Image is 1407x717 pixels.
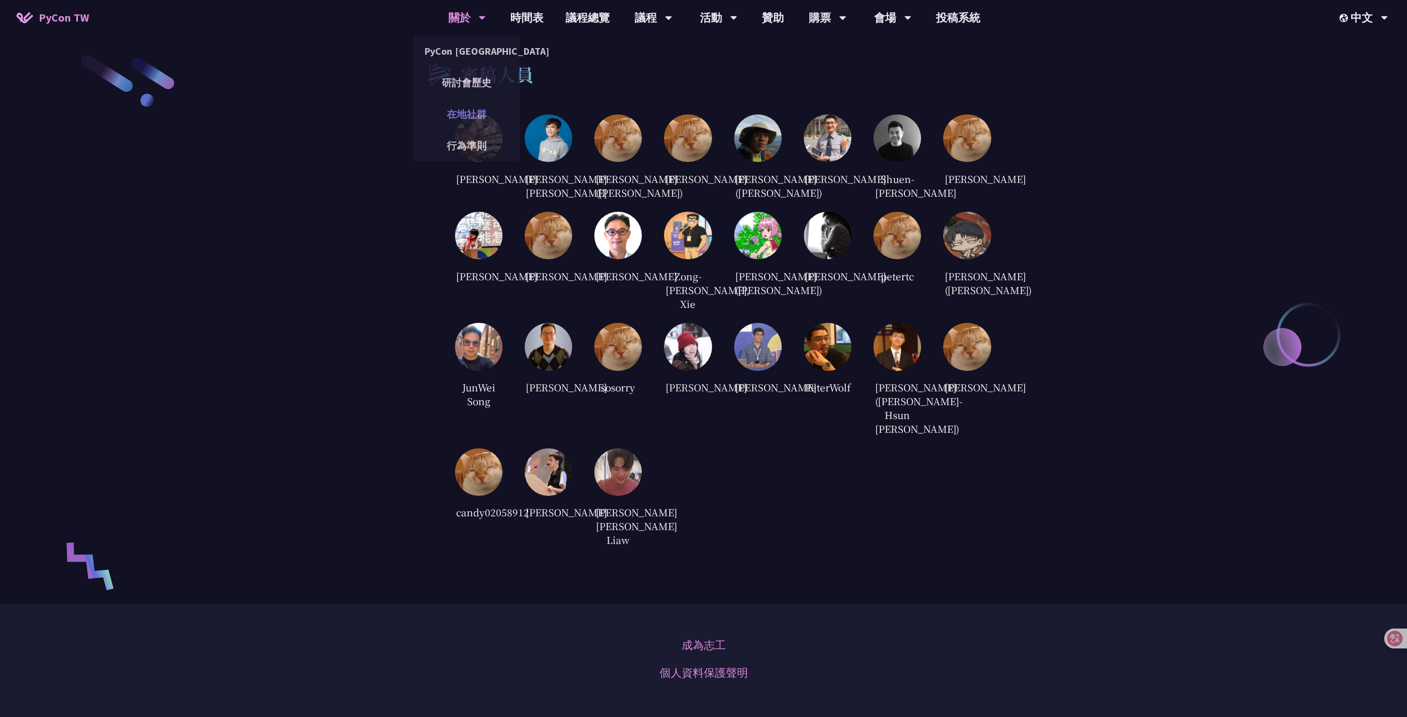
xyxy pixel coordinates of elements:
img: Locale Icon [1340,14,1351,22]
div: [PERSON_NAME] [PERSON_NAME] [525,170,572,201]
div: [PERSON_NAME] [525,379,572,396]
div: [PERSON_NAME] ([PERSON_NAME]) [943,268,991,298]
img: default.0dba411.jpg [525,212,572,259]
div: [PERSON_NAME] [455,170,503,187]
div: [PERSON_NAME] [664,379,712,396]
img: default.0dba411.jpg [594,114,642,162]
img: 16744c180418750eaf2695dae6de9abb.jpg [943,212,991,259]
img: 2fb25c4dbcc2424702df8acae420c189.jpg [525,323,572,370]
a: 研討會歷史 [414,70,520,96]
div: [PERSON_NAME] [943,379,991,396]
div: sosorry [594,379,642,396]
div: Zong-[PERSON_NAME], Xie [664,268,712,312]
img: a9d086477deb5ee7d1da43ccc7d68f28.jpg [874,323,921,370]
div: petertc [874,268,921,284]
div: JunWei Song [455,379,503,410]
div: [PERSON_NAME] [455,268,503,284]
img: default.0dba411.jpg [943,323,991,370]
img: 474439d49d7dff4bbb1577ca3eb831a2.jpg [664,212,712,259]
a: 在地社群 [414,101,520,127]
img: default.0dba411.jpg [874,212,921,259]
div: Shuen-[PERSON_NAME] [874,170,921,201]
img: d0223f4f332c07bbc4eacc3daa0b50af.jpg [594,212,642,259]
img: 761e049ec1edd5d40c9073b5ed8731ef.jpg [734,212,782,259]
div: [PERSON_NAME] ([PERSON_NAME]) [594,170,642,201]
img: 82d23fd0d510ffd9e682b2efc95fb9e0.jpg [804,212,851,259]
img: fc8a005fc59e37cdaca7cf5c044539c8.jpg [804,323,851,370]
div: [PERSON_NAME][PERSON_NAME] Liaw [594,504,642,548]
img: ca361b68c0e016b2f2016b0cb8f298d8.jpg [734,323,782,370]
div: [PERSON_NAME] [734,379,782,396]
img: 5b816cddee2d20b507d57779bce7e155.jpg [874,114,921,162]
div: [PERSON_NAME] [804,170,851,187]
img: 556a545ec8e13308227429fdb6de85d1.jpg [804,114,851,162]
div: [PERSON_NAME]([PERSON_NAME]-Hsun [PERSON_NAME]) [874,379,921,437]
img: cc92e06fafd13445e6a1d6468371e89a.jpg [455,323,503,370]
div: [PERSON_NAME] [664,170,712,187]
img: 666459b874776088829a0fab84ecbfc6.jpg [664,323,712,370]
img: default.0dba411.jpg [455,448,503,496]
div: [PERSON_NAME]([PERSON_NAME]) [734,268,782,298]
a: PyCon [GEOGRAPHIC_DATA] [414,38,520,64]
img: 33cae1ec12c9fa3a44a108271202f9f1.jpg [734,114,782,162]
span: PyCon TW [39,9,89,26]
div: candy02058912 [455,504,503,521]
a: PyCon TW [6,4,100,32]
div: [PERSON_NAME] [804,268,851,284]
div: [PERSON_NAME] [943,170,991,187]
a: 成為志工 [682,637,726,653]
img: default.0dba411.jpg [664,114,712,162]
img: Home icon of PyCon TW 2025 [17,12,33,23]
div: [PERSON_NAME] [594,268,642,284]
a: 行為準則 [414,133,520,159]
img: 0ef73766d8c3fcb0619c82119e72b9bb.jpg [455,212,503,259]
a: 個人資料保護聲明 [660,664,748,681]
div: [PERSON_NAME] [525,504,572,521]
img: c22c2e10e811a593462dda8c54eb193e.jpg [594,448,642,496]
img: 1422dbae1f7d1b7c846d16e7791cd687.jpg [525,448,572,496]
img: eb8f9b31a5f40fbc9a4405809e126c3f.jpg [525,114,572,162]
div: [PERSON_NAME] [525,268,572,284]
img: default.0dba411.jpg [943,114,991,162]
img: default.0dba411.jpg [594,323,642,370]
div: PeterWolf [804,379,851,396]
div: [PERSON_NAME] ([PERSON_NAME]) [734,170,782,201]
